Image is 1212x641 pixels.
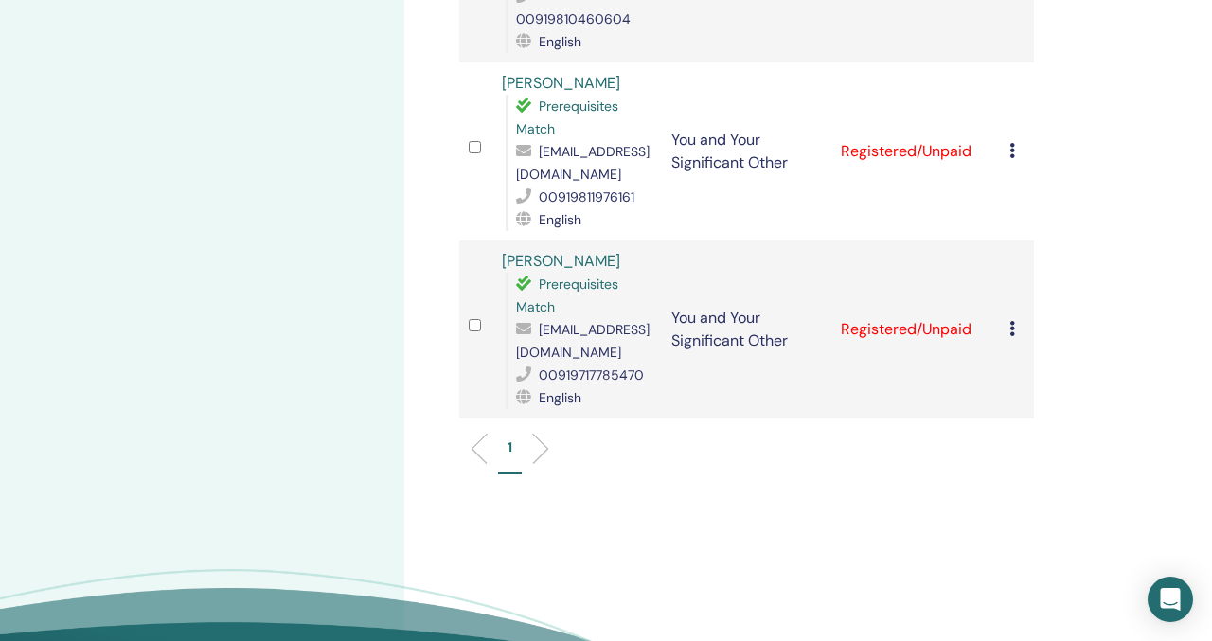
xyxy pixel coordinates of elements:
span: [EMAIL_ADDRESS][DOMAIN_NAME] [516,321,650,361]
span: English [539,33,581,50]
a: [PERSON_NAME] [502,251,620,271]
span: English [539,389,581,406]
span: Prerequisites Match [516,276,618,315]
td: You and Your Significant Other [662,62,831,240]
span: [EMAIL_ADDRESS][DOMAIN_NAME] [516,143,650,183]
span: Prerequisites Match [516,98,618,137]
a: [PERSON_NAME] [502,73,620,93]
span: English [539,211,581,228]
td: You and Your Significant Other [662,240,831,418]
div: Open Intercom Messenger [1148,577,1193,622]
p: 1 [508,437,512,457]
span: 00919810460604 [516,10,631,27]
span: 00919717785470 [539,366,644,383]
span: 00919811976161 [539,188,634,205]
